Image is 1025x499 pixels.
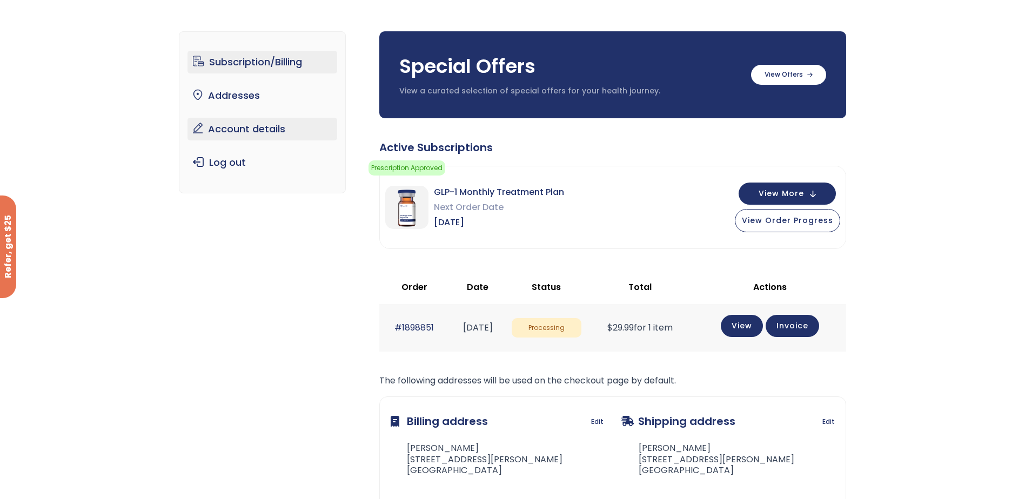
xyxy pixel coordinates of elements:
[401,281,427,293] span: Order
[434,200,564,215] span: Next Order Date
[463,321,493,334] time: [DATE]
[591,414,604,429] a: Edit
[739,183,836,205] button: View More
[621,443,794,476] address: [PERSON_NAME] [STREET_ADDRESS][PERSON_NAME] [GEOGRAPHIC_DATA]
[391,443,562,476] address: [PERSON_NAME] [STREET_ADDRESS][PERSON_NAME] [GEOGRAPHIC_DATA]
[607,321,613,334] span: $
[379,140,846,155] div: Active Subscriptions
[187,151,337,174] a: Log out
[721,315,763,337] a: View
[587,304,693,351] td: for 1 item
[399,53,740,80] h3: Special Offers
[532,281,561,293] span: Status
[399,86,740,97] p: View a curated selection of special offers for your health journey.
[621,408,735,435] h3: Shipping address
[391,408,488,435] h3: Billing address
[434,215,564,230] span: [DATE]
[735,209,840,232] button: View Order Progress
[742,215,833,226] span: View Order Progress
[394,321,434,334] a: #1898851
[379,373,846,388] p: The following addresses will be used on the checkout page by default.
[369,160,445,176] span: Prescription Approved
[187,84,337,107] a: Addresses
[766,315,819,337] a: Invoice
[628,281,652,293] span: Total
[434,185,564,200] span: GLP-1 Monthly Treatment Plan
[753,281,787,293] span: Actions
[607,321,634,334] span: 29.99
[512,318,582,338] span: Processing
[179,31,346,193] nav: Account pages
[187,51,337,73] a: Subscription/Billing
[759,190,804,197] span: View More
[822,414,835,429] a: Edit
[187,118,337,140] a: Account details
[467,281,488,293] span: Date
